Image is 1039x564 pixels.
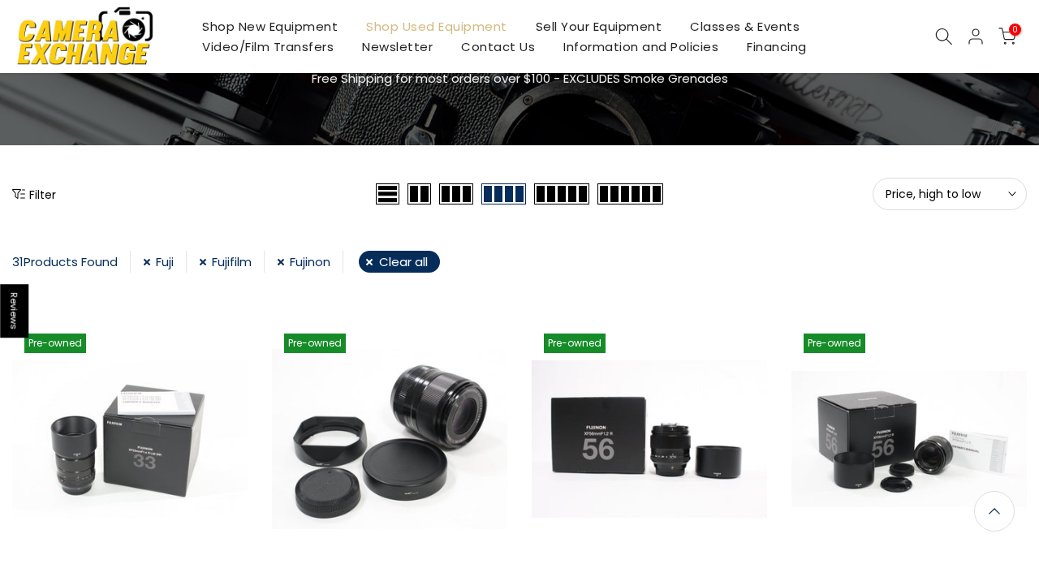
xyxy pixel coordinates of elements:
div: Products Found [12,251,131,273]
a: Shop New Equipment [188,16,352,37]
a: Contact Us [447,37,550,57]
span: 31 [12,253,24,270]
a: Video/Film Transfers [188,37,348,57]
a: Clear all [359,251,440,273]
a: Fujinon [277,251,343,273]
a: Newsletter [348,37,447,57]
a: Information and Policies [550,37,733,57]
span: 0 [1009,24,1021,36]
a: Fujifilm [199,251,265,273]
a: Sell Your Equipment [521,16,676,37]
p: Free Shipping for most orders over $100 - EXCLUDES Smoke Grenades [215,69,824,88]
a: Shop Used Equipment [352,16,522,37]
button: Show filters [12,186,56,202]
button: Price, high to low [873,178,1027,210]
a: Fuji [143,251,187,273]
a: Financing [733,37,821,57]
a: 0 [998,28,1016,45]
a: Back to the top [974,491,1015,532]
span: Price, high to low [886,187,1014,201]
a: Classes & Events [676,16,814,37]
